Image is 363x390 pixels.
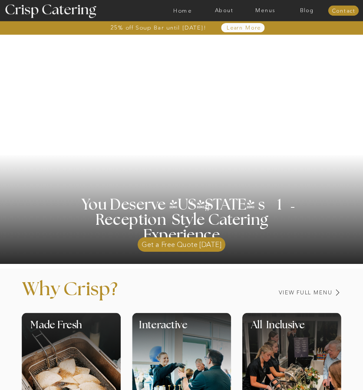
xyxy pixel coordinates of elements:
[213,25,275,31] a: Learn More
[60,197,303,243] h1: You Deserve [US_STATE] s 1 Reception Style Catering Experience
[138,234,225,251] a: Get a Free Quote [DATE]
[22,280,185,308] p: Why Crisp?
[286,7,327,13] a: Blog
[139,321,268,339] h1: Interactive
[180,198,205,213] h3: '
[251,321,360,339] h1: All Inclusive
[203,7,244,13] a: About
[328,8,359,14] a: Contact
[294,347,363,390] iframe: podium webchat widget bubble
[162,7,203,13] a: Home
[30,321,142,339] h1: Made Fresh
[237,290,333,296] a: View Full Menu
[279,190,296,225] h3: '
[88,24,228,30] a: 25% off Soup Bar until [DATE]!
[191,201,225,218] h3: #
[245,7,286,13] a: Menus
